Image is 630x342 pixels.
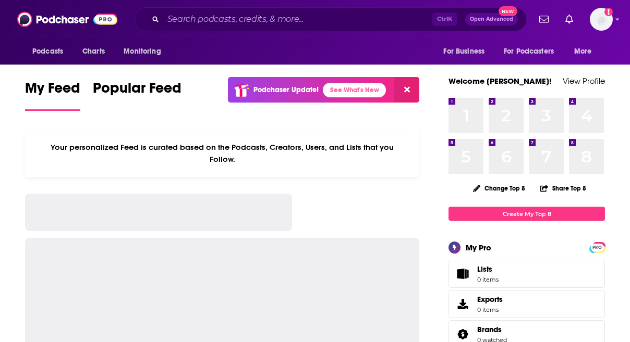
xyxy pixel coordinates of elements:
span: PRO [591,244,603,251]
a: Popular Feed [93,79,181,111]
button: Open AdvancedNew [465,13,518,26]
span: Lists [452,267,473,281]
p: Podchaser Update! [253,85,319,94]
div: My Pro [466,243,491,252]
span: Brands [477,325,502,334]
img: User Profile [590,8,613,31]
a: Lists [449,260,605,288]
a: Charts [76,42,111,61]
button: open menu [497,42,569,61]
span: Exports [452,297,473,311]
img: Podchaser - Follow, Share and Rate Podcasts [17,9,117,29]
button: open menu [567,42,605,61]
span: 0 items [477,306,503,313]
button: Show profile menu [590,8,613,31]
span: For Podcasters [504,44,554,59]
button: open menu [116,42,174,61]
span: Open Advanced [470,17,513,22]
span: 0 items [477,276,499,283]
span: Podcasts [32,44,63,59]
button: open menu [25,42,77,61]
a: My Feed [25,79,80,111]
span: Exports [477,295,503,304]
div: Your personalized Feed is curated based on the Podcasts, Creators, Users, and Lists that you Follow. [25,130,419,177]
a: Create My Top 8 [449,207,605,221]
input: Search podcasts, credits, & more... [163,11,432,28]
a: Brands [477,325,507,334]
span: Lists [477,264,499,274]
a: Exports [449,290,605,318]
span: More [574,44,592,59]
span: My Feed [25,79,80,103]
a: Show notifications dropdown [561,10,577,28]
span: Ctrl K [432,12,457,26]
span: For Business [443,44,484,59]
a: Show notifications dropdown [535,10,553,28]
a: See What's New [323,83,386,97]
div: Search podcasts, credits, & more... [135,7,527,31]
span: Monitoring [124,44,161,59]
span: Logged in as Naomiumusic [590,8,613,31]
span: Lists [477,264,492,274]
a: Brands [452,327,473,341]
a: PRO [591,243,603,251]
svg: Add a profile image [604,8,613,16]
button: open menu [436,42,498,61]
span: New [499,6,517,16]
a: View Profile [563,76,605,86]
a: Welcome [PERSON_NAME]! [449,76,552,86]
button: Change Top 8 [467,182,531,195]
span: Popular Feed [93,79,181,103]
span: Charts [82,44,105,59]
button: Share Top 8 [540,178,587,198]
